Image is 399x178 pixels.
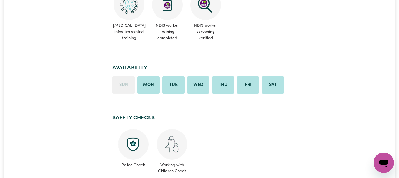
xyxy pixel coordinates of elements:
[112,20,146,44] span: [MEDICAL_DATA] infection control training
[237,76,259,94] li: Available on Friday
[112,115,377,121] h2: Safety Checks
[118,129,149,160] img: Police check
[162,76,185,94] li: Available on Tuesday
[374,153,394,173] iframe: Button to launch messaging window, conversation in progress
[112,65,377,71] h2: Availability
[157,129,187,160] img: Working with children check
[156,160,188,174] span: Working with Children Check
[137,76,160,94] li: Available on Monday
[187,76,209,94] li: Available on Wednesday
[151,20,184,44] span: NDIS worker training completed
[189,20,222,44] span: NDIS worker screening verified
[212,76,234,94] li: Available on Thursday
[118,160,149,168] span: Police Check
[262,76,284,94] li: Available on Saturday
[112,76,135,94] li: Unavailable on Sunday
